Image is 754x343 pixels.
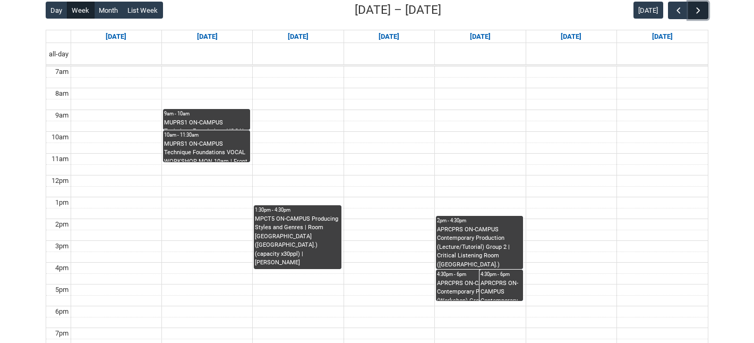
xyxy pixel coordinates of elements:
[53,197,71,208] div: 1pm
[53,88,71,99] div: 8am
[47,49,71,60] span: all-day
[688,2,708,19] button: Next Week
[559,30,584,43] a: Go to September 19, 2025
[164,119,249,130] div: MUPRS1 ON-CAMPUS Technique Foundations VOCAL TECHNIQUE MON 9am | Front space ([GEOGRAPHIC_DATA].)...
[53,328,71,339] div: 7pm
[286,30,311,43] a: Go to September 16, 2025
[437,225,522,269] div: APRCPRS ON-CAMPUS Contemporary Production (Lecture/Tutorial) Group 2 | Critical Listening Room ([...
[481,271,522,278] div: 4:30pm - 6pm
[355,1,441,19] h2: [DATE] – [DATE]
[53,66,71,77] div: 7am
[481,279,522,301] div: APRCPRS ON-CAMPUS Contemporary Production (Workshop) Group 2 | [GEOGRAPHIC_DATA] ([GEOGRAPHIC_DAT...
[53,306,71,317] div: 6pm
[53,241,71,252] div: 3pm
[53,219,71,230] div: 2pm
[195,30,220,43] a: Go to September 15, 2025
[49,175,71,186] div: 12pm
[49,132,71,143] div: 10am
[633,2,663,19] button: [DATE]
[49,154,71,164] div: 11am
[164,140,249,162] div: MUPRS1 ON-CAMPUS Technique Foundations VOCAL WORKSHOP MON 10am | Front space ([GEOGRAPHIC_DATA].)...
[46,2,67,19] button: Day
[255,206,340,214] div: 1:30pm - 4:30pm
[104,30,128,43] a: Go to September 14, 2025
[53,263,71,273] div: 4pm
[53,285,71,295] div: 5pm
[668,2,688,19] button: Previous Week
[123,2,163,19] button: List Week
[650,30,675,43] a: Go to September 20, 2025
[437,217,522,224] div: 2pm - 4:30pm
[53,110,71,121] div: 9am
[468,30,493,43] a: Go to September 18, 2025
[94,2,123,19] button: Month
[255,215,340,267] div: MPCT5 ON-CAMPUS Producing Styles and Genres | Room [GEOGRAPHIC_DATA] ([GEOGRAPHIC_DATA].) (capaci...
[67,2,95,19] button: Week
[437,279,522,301] div: APRCPRS ON-CAMPUS Contemporary Production (Workshop) Group 2 | Room [GEOGRAPHIC_DATA] ([GEOGRAPHI...
[164,110,249,118] div: 9am - 10am
[164,131,249,139] div: 10am - 11:30am
[376,30,401,43] a: Go to September 17, 2025
[437,271,522,278] div: 4:30pm - 6pm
